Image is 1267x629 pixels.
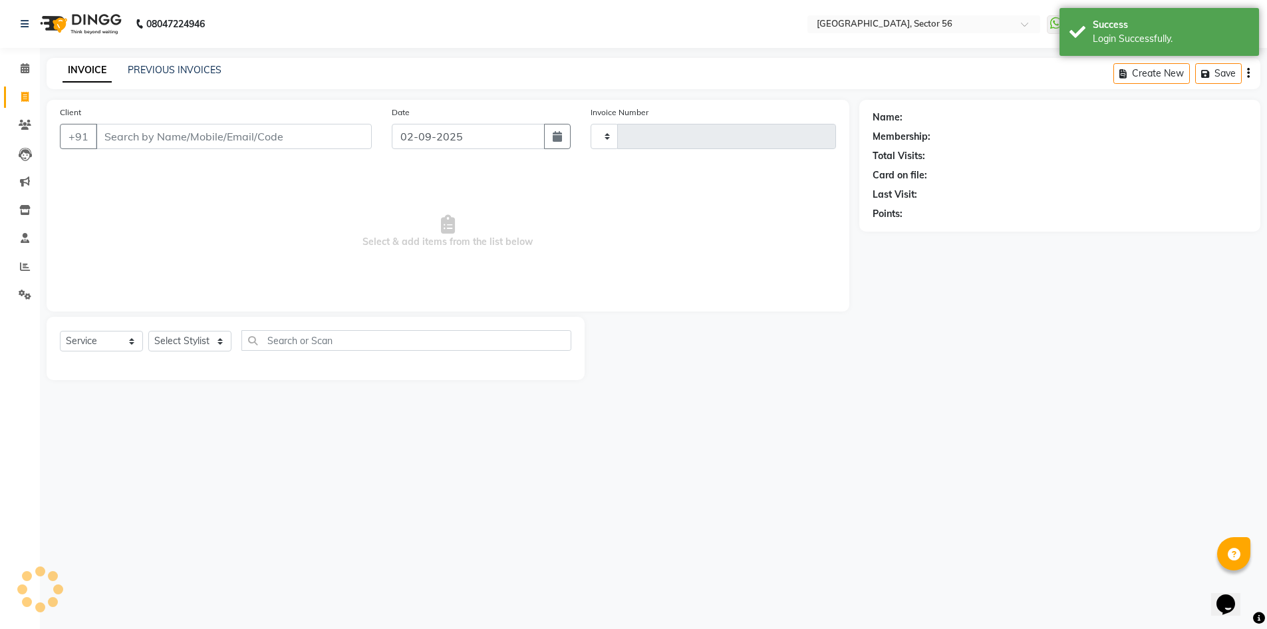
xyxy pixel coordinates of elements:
[96,124,372,149] input: Search by Name/Mobile/Email/Code
[392,106,410,118] label: Date
[591,106,648,118] label: Invoice Number
[873,149,925,163] div: Total Visits:
[1113,63,1190,84] button: Create New
[873,188,917,202] div: Last Visit:
[873,168,927,182] div: Card on file:
[873,207,903,221] div: Points:
[146,5,205,43] b: 08047224946
[128,64,221,76] a: PREVIOUS INVOICES
[1211,576,1254,616] iframe: chat widget
[1093,18,1249,32] div: Success
[60,106,81,118] label: Client
[60,165,836,298] span: Select & add items from the list below
[1093,32,1249,46] div: Login Successfully.
[873,110,903,124] div: Name:
[34,5,125,43] img: logo
[63,59,112,83] a: INVOICE
[873,130,930,144] div: Membership:
[1195,63,1242,84] button: Save
[241,330,571,351] input: Search or Scan
[60,124,97,149] button: +91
